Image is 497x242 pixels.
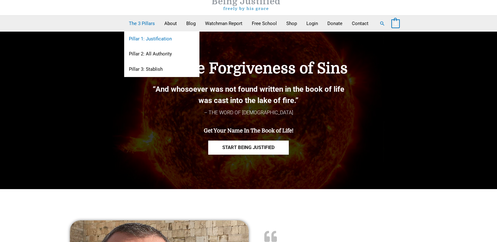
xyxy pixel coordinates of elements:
[222,145,275,150] span: START BEING JUSTIFIED
[117,128,380,134] h4: Get Your Name In The Book of Life!
[182,16,200,31] a: Blog
[282,16,302,31] a: Shop
[247,16,282,31] a: Free School
[200,16,247,31] a: Watchman Report
[394,21,397,26] span: 0
[323,16,347,31] a: Donate
[379,21,385,26] a: Search button
[117,60,380,77] h4: Receive Forgiveness of Sins
[124,62,199,77] a: Pillar 3: Stablish
[302,16,323,31] a: Login
[160,16,182,31] a: About
[347,16,373,31] a: Contact
[124,16,373,31] nav: Primary Site Navigation
[124,31,199,47] a: Pillar 1: Justification
[124,47,199,62] a: Pillar 2: All Authority
[208,141,289,155] a: START BEING JUSTIFIED
[204,110,293,116] span: – THE WORD OF [DEMOGRAPHIC_DATA]
[153,85,344,105] b: “And whosoever was not found written in the book of life was cast into the lake of fire.”
[124,16,160,31] a: The 3 Pillars
[391,21,400,26] a: View Shopping Cart, empty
